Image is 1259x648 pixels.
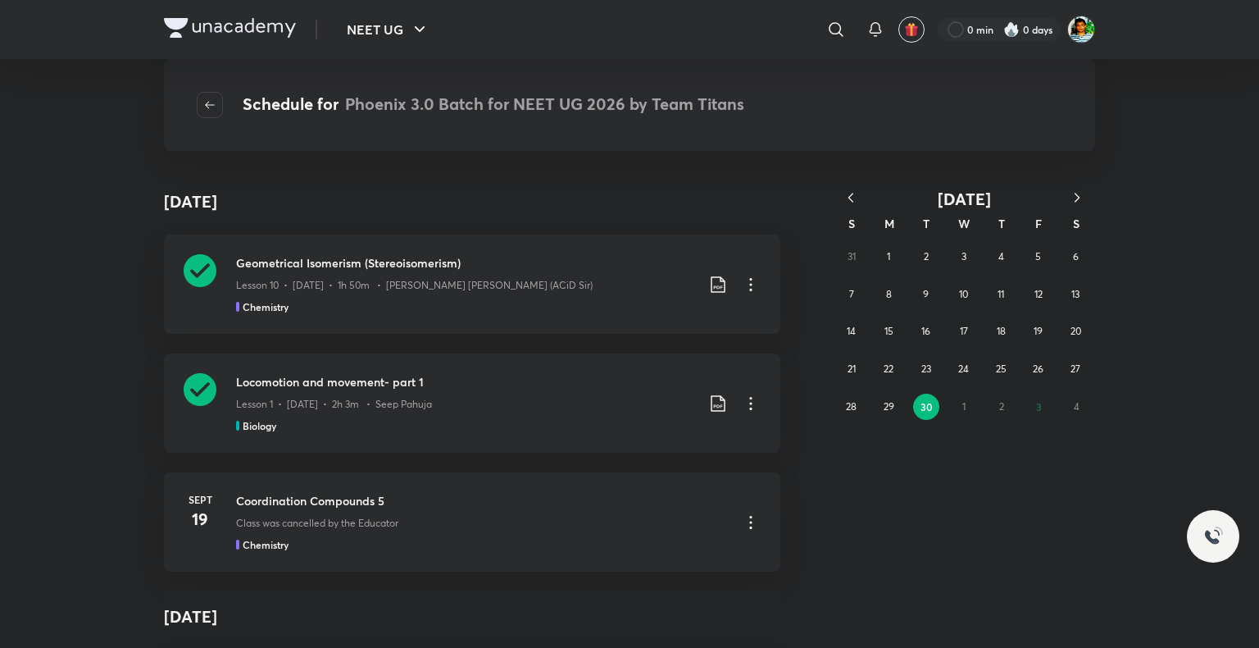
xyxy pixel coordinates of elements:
button: September 30, 2025 [913,394,939,420]
button: September 4, 2025 [988,244,1014,270]
abbr: September 21, 2025 [848,363,856,375]
button: September 1, 2025 [875,244,902,270]
button: September 25, 2025 [988,356,1014,382]
button: September 12, 2025 [1025,281,1052,308]
button: September 26, 2025 [1025,356,1052,382]
a: Sept19Coordination Compounds 5Class was cancelled by the EducatorChemistry [164,472,780,572]
img: avatar [904,22,919,37]
abbr: Tuesday [923,216,929,231]
button: avatar [898,16,925,43]
abbr: September 23, 2025 [921,363,931,375]
abbr: September 13, 2025 [1071,288,1079,300]
h3: Locomotion and movement- part 1 [236,373,695,390]
img: Mehul Ghosh [1067,16,1095,43]
button: September 18, 2025 [988,318,1014,345]
abbr: September 3, 2025 [961,250,966,262]
abbr: September 16, 2025 [921,325,930,337]
h5: Biology [243,418,276,433]
p: Lesson 1 • [DATE] • 2h 3m • Seep Pahuja [236,397,432,412]
img: Company Logo [164,18,296,38]
abbr: September 2, 2025 [924,250,929,262]
img: streak [1003,21,1020,38]
abbr: September 29, 2025 [884,400,894,413]
h5: Chemistry [243,299,289,314]
button: September 5, 2025 [1025,244,1052,270]
abbr: September 8, 2025 [886,288,892,300]
button: September 10, 2025 [951,281,977,308]
img: ttu [1203,527,1223,546]
abbr: Thursday [998,216,1005,231]
abbr: September 7, 2025 [849,288,854,300]
abbr: Saturday [1073,216,1079,231]
button: September 21, 2025 [839,356,865,382]
abbr: Wednesday [958,216,970,231]
p: Lesson 10 • [DATE] • 1h 50m • [PERSON_NAME] [PERSON_NAME] (ACiD Sir) [236,278,593,293]
button: September 20, 2025 [1062,318,1089,345]
abbr: September 17, 2025 [960,325,968,337]
h3: Coordination Compounds 5 [236,492,728,509]
abbr: September 24, 2025 [958,363,969,375]
abbr: September 26, 2025 [1033,363,1043,375]
p: Class was cancelled by the Educator [236,516,398,531]
button: September 2, 2025 [913,244,939,270]
abbr: September 11, 2025 [998,288,1004,300]
button: NEET UG [337,13,439,46]
a: Geometrical Isomerism (Stereoisomerism)Lesson 10 • [DATE] • 1h 50m • [PERSON_NAME] [PERSON_NAME] ... [164,235,780,334]
abbr: September 14, 2025 [847,325,856,337]
abbr: September 28, 2025 [846,400,857,413]
h3: Geometrical Isomerism (Stereoisomerism) [236,254,695,272]
button: September 9, 2025 [913,281,939,308]
button: [DATE] [869,189,1059,209]
abbr: September 25, 2025 [996,363,1007,375]
abbr: September 18, 2025 [997,325,1006,337]
button: September 8, 2025 [875,281,902,308]
abbr: September 4, 2025 [998,250,1004,262]
button: September 14, 2025 [839,318,865,345]
a: Locomotion and movement- part 1Lesson 1 • [DATE] • 2h 3m • Seep PahujaBiology [164,354,780,453]
abbr: September 20, 2025 [1070,325,1081,337]
button: September 6, 2025 [1062,244,1089,270]
button: September 23, 2025 [913,356,939,382]
button: September 27, 2025 [1062,356,1089,382]
abbr: September 22, 2025 [884,363,893,375]
abbr: September 9, 2025 [923,288,929,300]
abbr: September 12, 2025 [1034,288,1043,300]
abbr: September 30, 2025 [920,400,933,413]
abbr: September 1, 2025 [887,250,890,262]
abbr: September 6, 2025 [1073,250,1079,262]
h4: [DATE] [164,591,780,642]
button: September 17, 2025 [951,318,977,345]
button: September 13, 2025 [1062,281,1089,308]
abbr: Sunday [848,216,855,231]
button: September 3, 2025 [951,244,977,270]
span: [DATE] [938,188,991,210]
button: September 22, 2025 [875,356,902,382]
button: September 11, 2025 [988,281,1014,308]
button: September 16, 2025 [913,318,939,345]
abbr: September 15, 2025 [884,325,893,337]
abbr: September 27, 2025 [1070,363,1080,375]
h5: Chemistry [243,537,289,552]
abbr: Monday [884,216,894,231]
button: September 15, 2025 [875,318,902,345]
h4: [DATE] [164,189,217,214]
h4: Schedule for [243,92,744,118]
h6: Sept [184,492,216,507]
a: Company Logo [164,18,296,42]
button: September 28, 2025 [839,394,865,420]
h4: 19 [184,507,216,532]
abbr: September 5, 2025 [1035,250,1041,262]
abbr: September 19, 2025 [1034,325,1043,337]
button: September 7, 2025 [839,281,865,308]
abbr: Friday [1035,216,1042,231]
button: September 24, 2025 [951,356,977,382]
span: Phoenix 3.0 Batch for NEET UG 2026 by Team Titans [345,93,744,115]
button: September 29, 2025 [875,394,902,420]
abbr: September 10, 2025 [959,288,968,300]
button: September 19, 2025 [1025,318,1052,345]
